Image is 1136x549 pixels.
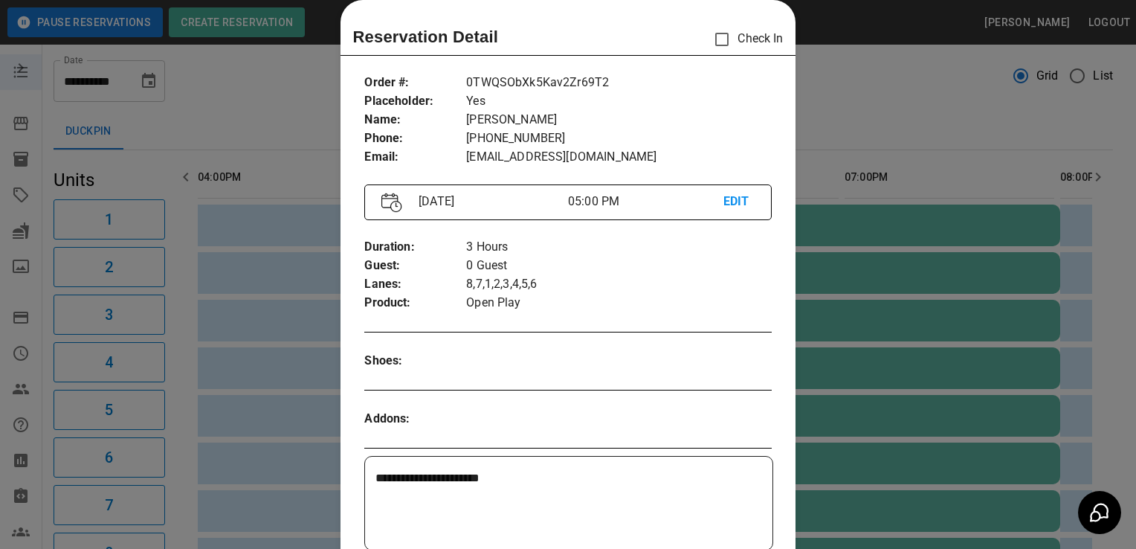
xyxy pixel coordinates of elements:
[364,410,466,428] p: Addons :
[364,294,466,312] p: Product :
[466,148,771,167] p: [EMAIL_ADDRESS][DOMAIN_NAME]
[364,111,466,129] p: Name :
[364,129,466,148] p: Phone :
[466,275,771,294] p: 8,7,1,2,3,4,5,6
[466,257,771,275] p: 0 Guest
[364,238,466,257] p: Duration :
[381,193,402,213] img: Vector
[706,24,783,55] p: Check In
[413,193,568,211] p: [DATE]
[466,92,771,111] p: Yes
[364,92,466,111] p: Placeholder :
[364,352,466,370] p: Shoes :
[466,238,771,257] p: 3 Hours
[466,294,771,312] p: Open Play
[466,111,771,129] p: [PERSON_NAME]
[723,193,755,211] p: EDIT
[466,74,771,92] p: 0TWQSObXk5Kav2Zr69T2
[364,148,466,167] p: Email :
[364,74,466,92] p: Order # :
[364,275,466,294] p: Lanes :
[352,25,498,49] p: Reservation Detail
[568,193,723,211] p: 05:00 PM
[364,257,466,275] p: Guest :
[466,129,771,148] p: [PHONE_NUMBER]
